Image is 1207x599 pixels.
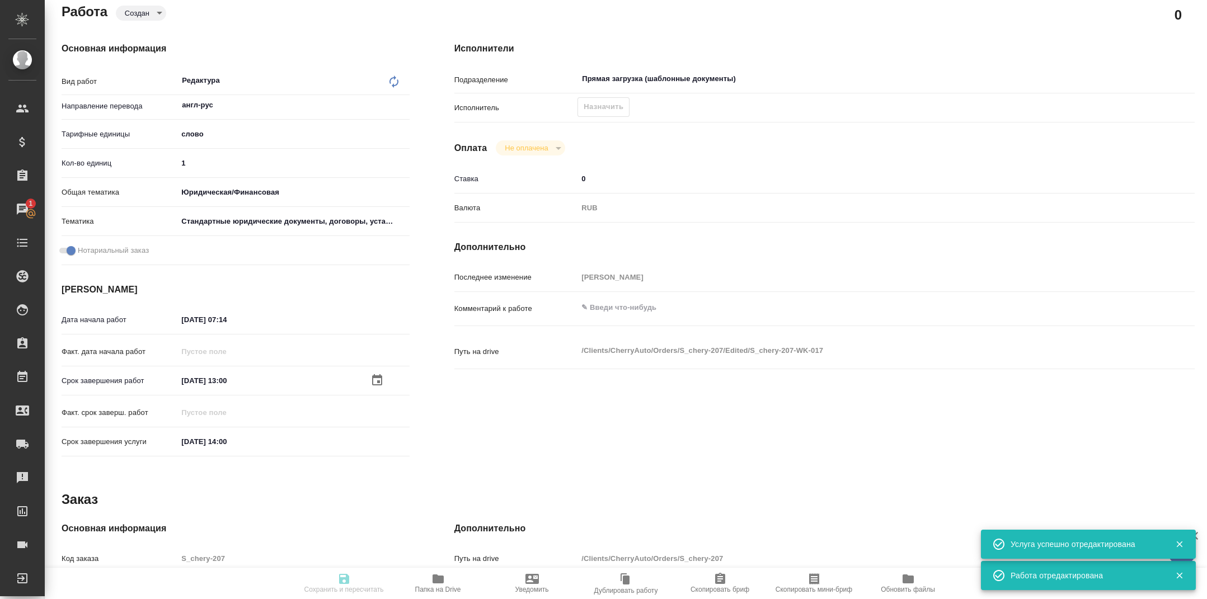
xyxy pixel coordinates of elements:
p: Исполнитель [454,102,578,114]
button: Дублировать работу [579,568,673,599]
p: Ставка [454,173,578,185]
p: Факт. срок заверш. работ [62,407,177,418]
p: Направление перевода [62,101,177,112]
p: Путь на drive [454,553,578,564]
button: Open [403,104,406,106]
input: Пустое поле [177,343,275,360]
div: слово [177,125,409,144]
p: Путь на drive [454,346,578,357]
span: Сохранить и пересчитать [304,586,384,593]
p: Срок завершения услуги [62,436,177,447]
p: Вид работ [62,76,177,87]
button: Сохранить и пересчитать [297,568,391,599]
input: Пустое поле [577,550,1133,567]
button: Закрыть [1168,570,1191,581]
span: Уведомить [515,586,549,593]
a: 1 [3,195,42,223]
div: Стандартные юридические документы, договоры, уставы [177,212,409,231]
p: Комментарий к работе [454,303,578,314]
div: RUB [577,199,1133,218]
button: Open [1127,78,1129,80]
p: Последнее изменение [454,272,578,283]
input: ✎ Введи что-нибудь [177,372,275,389]
div: Юридическая/Финансовая [177,183,409,202]
button: Папка на Drive [391,568,485,599]
h4: Дополнительно [454,240,1195,254]
span: 1 [22,198,39,209]
textarea: /Clients/CherryAuto/Orders/S_chery-207/Edited/S_chery-207-WK-017 [577,341,1133,360]
h4: Дополнительно [454,522,1195,535]
input: ✎ Введи что-нибудь [177,312,275,328]
div: Работа отредактирована [1011,570,1158,581]
p: Кол-во единиц [62,158,177,169]
div: Создан [116,6,166,21]
h4: Основная информация [62,522,410,535]
span: Дублировать работу [594,587,658,595]
h4: [PERSON_NAME] [62,283,410,296]
span: Нотариальный заказ [78,245,149,256]
h4: Исполнители [454,42,1195,55]
p: Общая тематика [62,187,177,198]
button: Скопировать мини-бриф [767,568,861,599]
span: Скопировать мини-бриф [776,586,852,593]
button: Закрыть [1168,539,1191,549]
button: Уведомить [485,568,579,599]
h2: 0 [1175,5,1182,24]
input: ✎ Введи что-нибудь [177,155,409,171]
span: Обновить файлы [881,586,935,593]
h4: Оплата [454,142,487,155]
input: ✎ Введи что-нибудь [577,171,1133,187]
h2: Заказ [62,490,98,508]
input: Пустое поле [177,550,409,567]
p: Тарифные единицы [62,129,177,140]
div: Услуга успешно отредактирована [1011,539,1158,550]
button: Не оплачена [501,143,551,153]
p: Подразделение [454,74,578,86]
p: Дата начала работ [62,314,177,326]
button: Создан [121,8,153,18]
input: ✎ Введи что-нибудь [177,433,275,450]
h2: Работа [62,1,107,21]
span: Скопировать бриф [691,586,749,593]
p: Код заказа [62,553,177,564]
span: Папка на Drive [415,586,461,593]
button: Обновить файлы [861,568,955,599]
input: Пустое поле [177,404,275,421]
h4: Основная информация [62,42,410,55]
p: Тематика [62,216,177,227]
input: Пустое поле [577,269,1133,285]
p: Факт. дата начала работ [62,346,177,357]
p: Валюта [454,202,578,214]
div: Создан [496,140,565,155]
p: Срок завершения работ [62,375,177,386]
button: Скопировать бриф [673,568,767,599]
